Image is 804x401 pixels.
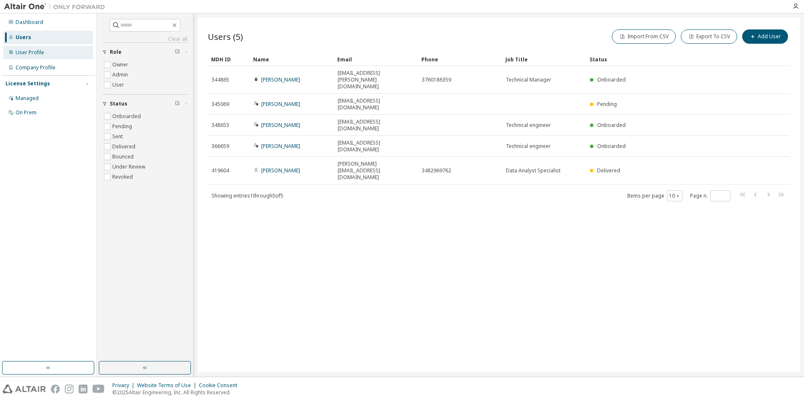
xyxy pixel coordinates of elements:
[338,119,414,132] span: [EMAIL_ADDRESS][DOMAIN_NAME]
[16,95,39,102] div: Managed
[4,3,109,11] img: Altair One
[597,167,620,174] span: Delivered
[112,172,135,182] label: Revoked
[669,193,680,199] button: 10
[112,70,130,80] label: Admin
[261,142,300,150] a: [PERSON_NAME]
[16,49,44,56] div: User Profile
[212,101,229,108] span: 345069
[79,385,87,393] img: linkedin.svg
[421,53,499,66] div: Phone
[422,167,451,174] span: 3482969762
[681,29,737,44] button: Export To CSV
[597,100,617,108] span: Pending
[112,111,143,121] label: Onboarded
[253,53,331,66] div: Name
[112,162,147,172] label: Under Review
[338,98,414,111] span: [EMAIL_ADDRESS][DOMAIN_NAME]
[112,80,126,90] label: User
[102,43,188,61] button: Role
[505,53,583,66] div: Job Title
[208,31,243,42] span: Users (5)
[627,190,682,201] span: Items per page
[112,121,134,132] label: Pending
[506,167,561,174] span: Data Analyst Specialist
[212,143,229,150] span: 366659
[65,385,74,393] img: instagram.svg
[261,167,300,174] a: [PERSON_NAME]
[3,385,46,393] img: altair_logo.svg
[175,49,180,55] span: Clear filter
[112,382,137,389] div: Privacy
[102,36,188,42] a: Clear all
[175,100,180,107] span: Clear filter
[506,77,551,83] span: Technical Manager
[112,60,130,70] label: Owner
[112,152,135,162] label: Bounced
[261,121,300,129] a: [PERSON_NAME]
[337,53,415,66] div: Email
[612,29,676,44] button: Import From CSV
[261,76,300,83] a: [PERSON_NAME]
[506,143,551,150] span: Technical engineer
[16,109,37,116] div: On Prem
[137,382,199,389] div: Website Terms of Use
[338,70,414,90] span: [EMAIL_ADDRESS][PERSON_NAME][DOMAIN_NAME]
[112,132,124,142] label: Sent
[211,53,246,66] div: MDH ID
[212,192,283,199] span: Showing entries 1 through 5 of 5
[199,382,242,389] div: Cookie Consent
[742,29,788,44] button: Add User
[597,142,626,150] span: Onboarded
[110,100,127,107] span: Status
[51,385,60,393] img: facebook.svg
[597,121,626,129] span: Onboarded
[690,190,730,201] span: Page n.
[422,77,451,83] span: 3760186359
[93,385,105,393] img: youtube.svg
[110,49,122,55] span: Role
[16,19,43,26] div: Dashboard
[16,64,56,71] div: Company Profile
[590,53,746,66] div: Status
[338,140,414,153] span: [EMAIL_ADDRESS][DOMAIN_NAME]
[506,122,551,129] span: Technical engineer
[212,77,229,83] span: 344865
[102,95,188,113] button: Status
[112,142,137,152] label: Delivered
[16,34,31,41] div: Users
[261,100,300,108] a: [PERSON_NAME]
[212,122,229,129] span: 348653
[112,389,242,396] p: © 2025 Altair Engineering, Inc. All Rights Reserved.
[338,161,414,181] span: [PERSON_NAME][EMAIL_ADDRESS][DOMAIN_NAME]
[5,80,50,87] div: License Settings
[212,167,229,174] span: 419604
[597,76,626,83] span: Onboarded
